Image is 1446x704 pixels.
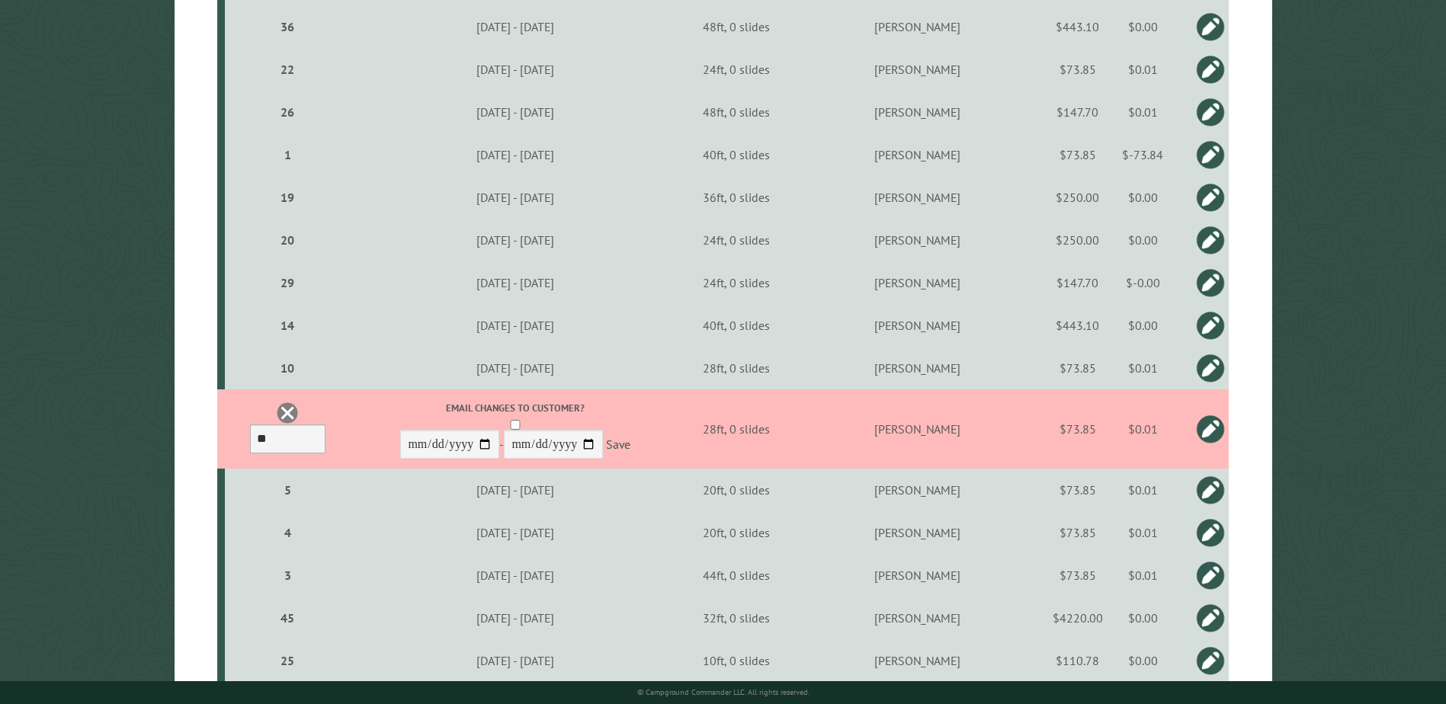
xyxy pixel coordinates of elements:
[1108,347,1178,389] td: $0.01
[685,469,788,511] td: 20ft, 0 slides
[1108,639,1178,682] td: $0.00
[231,19,344,34] div: 36
[231,104,344,120] div: 26
[685,511,788,554] td: 20ft, 0 slides
[685,639,788,682] td: 10ft, 0 slides
[788,469,1047,511] td: [PERSON_NAME]
[788,554,1047,597] td: [PERSON_NAME]
[788,48,1047,91] td: [PERSON_NAME]
[349,232,682,248] div: [DATE] - [DATE]
[1108,133,1178,176] td: $-73.84
[1047,219,1108,261] td: $250.00
[1047,48,1108,91] td: $73.85
[788,511,1047,554] td: [PERSON_NAME]
[685,554,788,597] td: 44ft, 0 slides
[788,389,1047,469] td: [PERSON_NAME]
[788,91,1047,133] td: [PERSON_NAME]
[788,261,1047,304] td: [PERSON_NAME]
[788,639,1047,682] td: [PERSON_NAME]
[231,62,344,77] div: 22
[231,232,344,248] div: 20
[685,5,788,48] td: 48ft, 0 slides
[231,318,344,333] div: 14
[231,568,344,583] div: 3
[231,482,344,498] div: 5
[349,568,682,583] div: [DATE] - [DATE]
[349,482,682,498] div: [DATE] - [DATE]
[349,401,682,415] label: Email changes to customer?
[685,347,788,389] td: 28ft, 0 slides
[788,176,1047,219] td: [PERSON_NAME]
[1047,91,1108,133] td: $147.70
[685,389,788,469] td: 28ft, 0 slides
[685,91,788,133] td: 48ft, 0 slides
[349,653,682,668] div: [DATE] - [DATE]
[1108,389,1178,469] td: $0.01
[1047,5,1108,48] td: $443.10
[349,360,682,376] div: [DATE] - [DATE]
[1047,261,1108,304] td: $147.70
[231,653,344,668] div: 25
[788,219,1047,261] td: [PERSON_NAME]
[349,62,682,77] div: [DATE] - [DATE]
[1108,91,1178,133] td: $0.01
[685,176,788,219] td: 36ft, 0 slides
[349,104,682,120] div: [DATE] - [DATE]
[231,610,344,626] div: 45
[1108,511,1178,554] td: $0.01
[349,147,682,162] div: [DATE] - [DATE]
[1047,639,1108,682] td: $110.78
[1047,133,1108,176] td: $73.85
[1047,304,1108,347] td: $443.10
[788,5,1047,48] td: [PERSON_NAME]
[276,402,299,424] a: Delete this reservation
[349,401,682,462] div: -
[1108,5,1178,48] td: $0.00
[1108,304,1178,347] td: $0.00
[685,133,788,176] td: 40ft, 0 slides
[349,525,682,540] div: [DATE] - [DATE]
[685,261,788,304] td: 24ft, 0 slides
[1108,261,1178,304] td: $-0.00
[1108,469,1178,511] td: $0.01
[1047,597,1108,639] td: $4220.00
[349,190,682,205] div: [DATE] - [DATE]
[1108,48,1178,91] td: $0.01
[606,437,630,453] a: Save
[788,133,1047,176] td: [PERSON_NAME]
[349,318,682,333] div: [DATE] - [DATE]
[685,48,788,91] td: 24ft, 0 slides
[231,147,344,162] div: 1
[788,597,1047,639] td: [PERSON_NAME]
[1047,511,1108,554] td: $73.85
[637,687,810,697] small: © Campground Commander LLC. All rights reserved.
[788,347,1047,389] td: [PERSON_NAME]
[685,304,788,347] td: 40ft, 0 slides
[349,610,682,626] div: [DATE] - [DATE]
[1047,176,1108,219] td: $250.00
[1047,554,1108,597] td: $73.85
[1047,389,1108,469] td: $73.85
[349,275,682,290] div: [DATE] - [DATE]
[1047,469,1108,511] td: $73.85
[685,597,788,639] td: 32ft, 0 slides
[1108,176,1178,219] td: $0.00
[231,275,344,290] div: 29
[1047,347,1108,389] td: $73.85
[231,525,344,540] div: 4
[1108,597,1178,639] td: $0.00
[349,19,682,34] div: [DATE] - [DATE]
[685,219,788,261] td: 24ft, 0 slides
[231,190,344,205] div: 19
[788,304,1047,347] td: [PERSON_NAME]
[1108,554,1178,597] td: $0.01
[231,360,344,376] div: 10
[1108,219,1178,261] td: $0.00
